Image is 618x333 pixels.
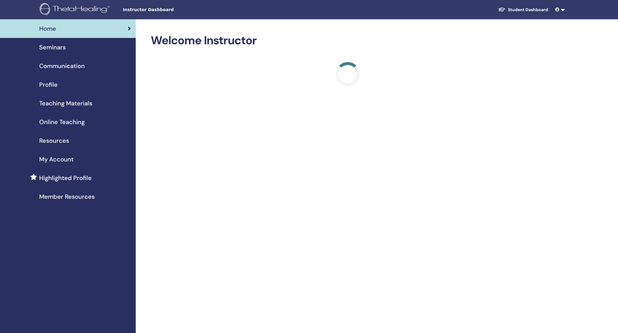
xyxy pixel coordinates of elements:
[39,117,85,126] span: Online Teaching
[123,7,213,13] span: Instructor Dashboard
[151,34,545,48] h2: Welcome Instructor
[39,61,85,70] span: Communication
[39,173,92,182] span: Highlighted Profile
[40,3,112,17] img: logo.png
[39,80,58,89] span: Profile
[39,99,92,108] span: Teaching Materials
[39,43,66,52] span: Seminars
[39,155,74,164] span: My Account
[493,4,553,15] a: Student Dashboard
[39,192,95,201] span: Member Resources
[39,136,69,145] span: Resources
[39,24,56,33] span: Home
[498,7,505,12] img: graduation-cap-white.svg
